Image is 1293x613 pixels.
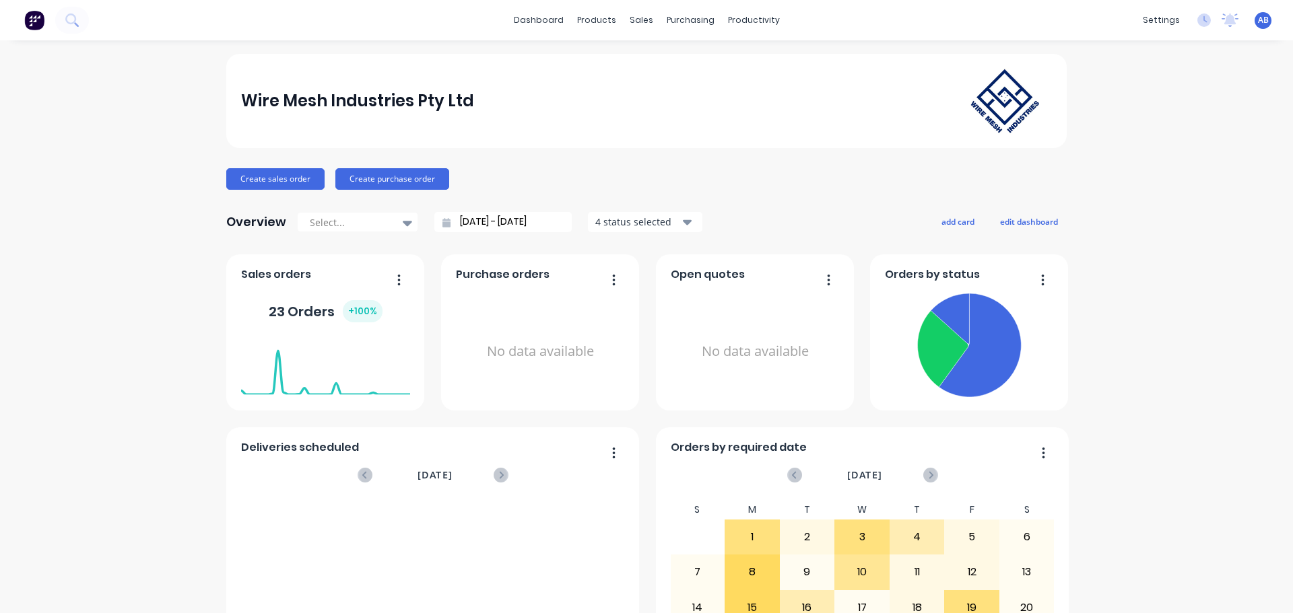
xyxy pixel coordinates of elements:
div: W [834,500,890,519]
div: purchasing [660,10,721,30]
div: + 100 % [343,300,383,322]
div: 2 [781,520,834,554]
img: Factory [24,10,44,30]
span: Sales orders [241,266,311,283]
span: AB [1258,14,1269,26]
div: 13 [1000,555,1054,589]
button: 4 status selected [588,212,702,232]
span: [DATE] [847,468,882,482]
div: 11 [890,555,944,589]
a: dashboard [507,10,570,30]
div: M [725,500,780,519]
div: No data available [671,288,840,415]
div: 1 [725,520,779,554]
div: 4 [890,520,944,554]
div: 8 [725,555,779,589]
div: products [570,10,623,30]
div: sales [623,10,660,30]
div: Wire Mesh Industries Pty Ltd [241,87,474,114]
button: edit dashboard [991,213,1067,230]
div: 23 Orders [269,300,383,322]
img: Wire Mesh Industries Pty Ltd [958,56,1052,146]
div: T [780,500,835,519]
button: Create sales order [226,168,325,190]
span: Purchase orders [456,266,550,283]
div: 12 [945,555,999,589]
div: F [944,500,999,519]
div: Overview [226,209,286,236]
button: add card [933,213,983,230]
div: settings [1136,10,1187,30]
div: S [999,500,1055,519]
div: No data available [456,288,625,415]
div: 4 status selected [595,215,680,229]
span: Open quotes [671,266,745,283]
div: productivity [721,10,787,30]
div: 10 [835,555,889,589]
div: T [890,500,945,519]
div: S [670,500,725,519]
div: 5 [945,520,999,554]
div: 3 [835,520,889,554]
span: Orders by status [885,266,980,283]
button: Create purchase order [335,168,449,190]
div: 6 [1000,520,1054,554]
span: [DATE] [418,468,453,482]
span: Orders by required date [671,439,807,456]
div: 9 [781,555,834,589]
div: 7 [671,555,725,589]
